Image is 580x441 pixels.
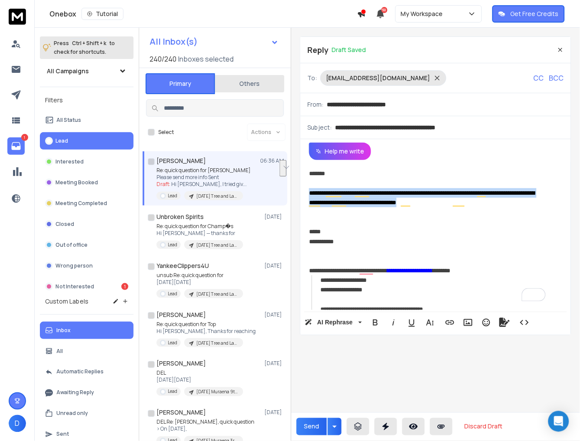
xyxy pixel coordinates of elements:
[367,314,384,331] button: Bold (Ctrl+B)
[156,180,170,188] span: Draft:
[40,278,134,295] button: Not Interested1
[56,117,81,124] p: All Status
[55,283,94,290] p: Not Interested
[121,283,128,290] div: 1
[458,418,510,435] button: Discard Draft
[264,360,284,367] p: [DATE]
[156,174,251,181] p: Please send more info Sent
[196,340,238,346] p: [DATE] Tree and Landscaping
[9,415,26,432] button: D
[40,384,134,402] button: Awaiting Reply
[168,291,177,297] p: Lead
[168,389,177,395] p: Lead
[40,94,134,106] h3: Filters
[332,46,366,54] p: Draft Saved
[40,174,134,191] button: Meeting Booked
[40,257,134,274] button: Wrong person
[316,319,355,326] span: AI Rephrase
[40,363,134,381] button: Automatic Replies
[478,314,495,331] button: Emoticons
[156,261,209,270] h1: YankeeClippers4U
[516,314,533,331] button: Code View
[196,242,238,248] p: [DATE] Tree and Landscaping
[511,10,559,18] p: Get Free Credits
[178,54,234,64] h3: Inboxes selected
[45,297,88,306] h3: Custom Labels
[534,73,544,83] p: CC
[21,134,28,141] p: 1
[55,221,74,228] p: Closed
[309,143,371,160] button: Help me write
[307,123,332,132] p: Subject:
[156,167,251,174] p: Re: quick question for [PERSON_NAME]
[146,73,215,94] button: Primary
[49,8,357,20] div: Onebox
[55,179,98,186] p: Meeting Booked
[81,8,124,20] button: Tutorial
[55,200,107,207] p: Meeting Completed
[40,405,134,422] button: Unread only
[215,74,284,93] button: Others
[168,340,177,346] p: Lead
[460,314,476,331] button: Insert Image (Ctrl+P)
[56,431,69,438] p: Sent
[381,7,388,13] span: 50
[492,5,565,23] button: Get Free Credits
[264,213,284,220] p: [DATE]
[156,230,243,237] p: Hi [PERSON_NAME] — thanks for
[40,216,134,233] button: Closed
[264,311,284,318] p: [DATE]
[264,409,284,416] p: [DATE]
[156,408,206,417] h1: [PERSON_NAME]
[150,37,198,46] h1: All Inbox(s)
[156,359,206,368] h1: [PERSON_NAME]
[150,54,176,64] span: 240 / 240
[158,129,174,136] label: Select
[156,426,254,433] p: > On [DATE],
[56,410,88,417] p: Unread only
[496,314,513,331] button: Signature
[171,180,247,188] span: Hi [PERSON_NAME], I tried giv ...
[40,195,134,212] button: Meeting Completed
[40,62,134,80] button: All Campaigns
[40,153,134,170] button: Interested
[40,343,134,360] button: All
[71,38,108,48] span: Ctrl + Shift + k
[55,242,88,248] p: Out of office
[156,419,254,426] p: DEL Re: [PERSON_NAME], quick question
[56,389,94,396] p: Awaiting Reply
[156,272,243,279] p: unsub Re: quick question for
[55,137,68,144] p: Lead
[47,67,89,75] h1: All Campaigns
[56,369,104,376] p: Automatic Replies
[422,314,438,331] button: More Text
[40,132,134,150] button: Lead
[54,39,115,56] p: Press to check for shortcuts.
[156,157,206,165] h1: [PERSON_NAME]
[196,291,238,297] p: [DATE] Tree and Landscaping
[401,10,446,18] p: My Workspace
[549,73,564,83] p: BCC
[168,193,177,199] p: Lead
[55,158,84,165] p: Interested
[40,236,134,254] button: Out of office
[143,33,286,50] button: All Inbox(s)
[196,389,238,395] p: [DATE] Muraena 9th 60k
[260,157,284,164] p: 06:36 AM
[56,348,63,355] p: All
[40,111,134,129] button: All Status
[55,262,93,269] p: Wrong person
[156,321,256,328] p: Re: quick question for Top
[156,328,256,335] p: Hi [PERSON_NAME], Thanks for reaching
[156,279,243,286] p: [DATE][DATE]
[56,327,71,334] p: Inbox
[307,100,323,109] p: From:
[297,418,327,435] button: Send
[156,370,243,377] p: DEL
[156,212,204,221] h1: Unbroken Spirits
[40,322,134,339] button: Inbox
[303,314,364,331] button: AI Rephrase
[168,242,177,248] p: Lead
